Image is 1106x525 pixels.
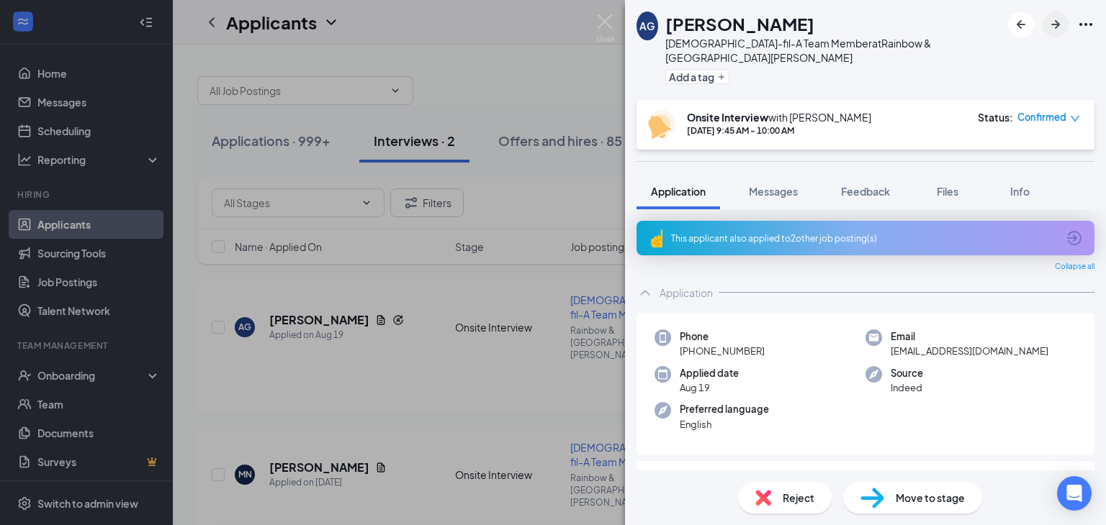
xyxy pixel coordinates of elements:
[717,73,726,81] svg: Plus
[1010,185,1030,198] span: Info
[1047,16,1064,33] svg: ArrowRight
[680,417,769,432] span: English
[891,344,1048,358] span: [EMAIL_ADDRESS][DOMAIN_NAME]
[665,36,1001,65] div: [DEMOGRAPHIC_DATA]-fil-A Team Member at Rainbow & [GEOGRAPHIC_DATA][PERSON_NAME]
[1017,110,1066,124] span: Confirmed
[896,490,965,506] span: Move to stage
[841,185,890,198] span: Feedback
[1008,12,1034,37] button: ArrowLeftNew
[660,286,713,300] div: Application
[680,380,739,395] span: Aug 19
[891,380,923,395] span: Indeed
[1057,476,1092,511] div: Open Intercom Messenger
[1066,229,1083,247] svg: ArrowCircle
[687,110,871,124] div: with [PERSON_NAME]
[680,402,769,416] span: Preferred language
[937,185,958,198] span: Files
[1070,114,1080,124] span: down
[639,19,655,33] div: AG
[978,110,1013,124] div: Status :
[665,69,729,84] button: PlusAdd a tag
[637,284,654,301] svg: ChevronUp
[891,366,923,380] span: Source
[680,329,765,344] span: Phone
[783,490,814,506] span: Reject
[1043,12,1069,37] button: ArrowRight
[1055,261,1094,273] span: Collapse all
[680,366,739,380] span: Applied date
[749,185,798,198] span: Messages
[1077,16,1094,33] svg: Ellipses
[891,329,1048,344] span: Email
[687,124,871,137] div: [DATE] 9:45 AM - 10:00 AM
[665,12,814,36] h1: [PERSON_NAME]
[687,111,768,124] b: Onsite Interview
[1012,16,1030,33] svg: ArrowLeftNew
[671,232,1057,245] div: This applicant also applied to 2 other job posting(s)
[680,344,765,358] span: [PHONE_NUMBER]
[651,185,706,198] span: Application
